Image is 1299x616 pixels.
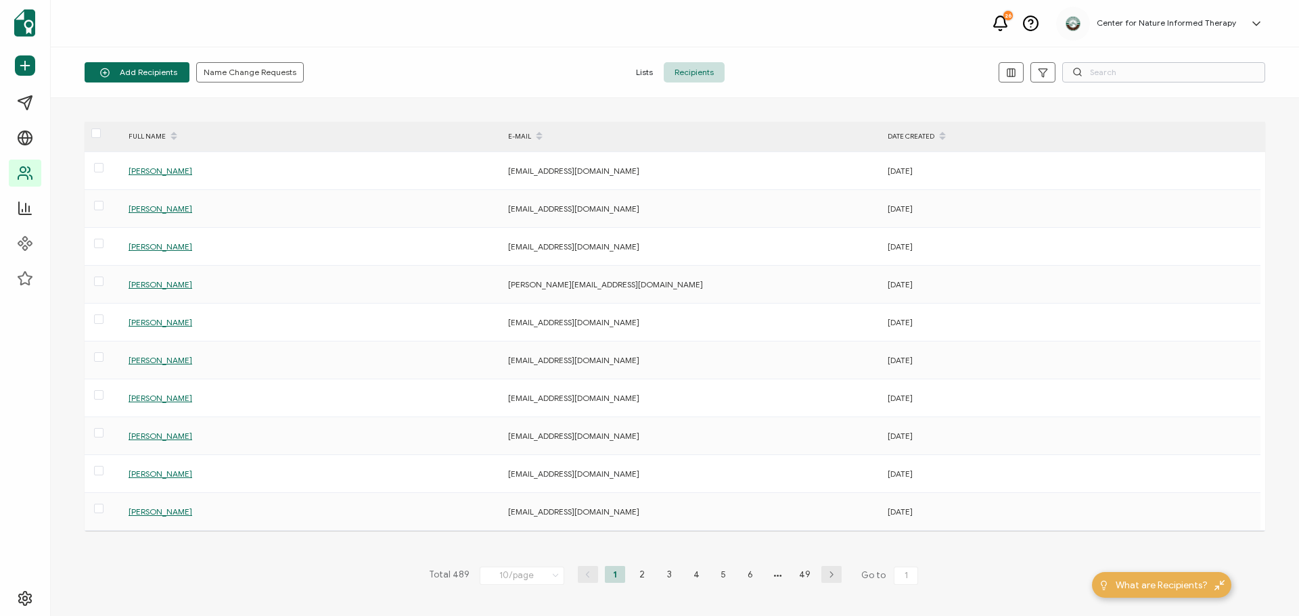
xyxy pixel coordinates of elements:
span: [EMAIL_ADDRESS][DOMAIN_NAME] [508,204,639,214]
input: Select [480,567,564,585]
li: 1 [605,566,625,583]
span: [PERSON_NAME] [129,317,192,327]
span: [DATE] [888,393,913,403]
span: [EMAIL_ADDRESS][DOMAIN_NAME] [508,431,639,441]
span: [EMAIL_ADDRESS][DOMAIN_NAME] [508,241,639,252]
span: What are Recipients? [1116,578,1208,592]
span: Recipients [664,62,725,82]
div: 26 [1003,11,1013,20]
li: 3 [659,566,679,583]
span: [DATE] [888,431,913,441]
div: DATE CREATED [881,125,1260,148]
span: [DATE] [888,317,913,327]
span: [EMAIL_ADDRESS][DOMAIN_NAME] [508,393,639,403]
input: Search [1062,62,1265,82]
span: [DATE] [888,355,913,365]
li: 49 [794,566,815,583]
span: [PERSON_NAME] [129,241,192,252]
span: [EMAIL_ADDRESS][DOMAIN_NAME] [508,355,639,365]
iframe: Chat Widget [1231,551,1299,616]
span: [DATE] [888,469,913,479]
button: Name Change Requests [196,62,304,82]
img: sertifier-logomark-colored.svg [14,9,35,37]
span: [EMAIL_ADDRESS][DOMAIN_NAME] [508,317,639,327]
li: 4 [686,566,706,583]
span: Total 489 [429,566,470,585]
div: E-MAIL [501,125,881,148]
span: [DATE] [888,279,913,289]
span: [PERSON_NAME] [129,506,192,517]
span: [PERSON_NAME] [129,279,192,289]
span: [PERSON_NAME] [129,393,192,403]
div: FULL NAME [122,125,501,148]
span: Lists [625,62,664,82]
span: [PERSON_NAME] [129,469,192,479]
span: [PERSON_NAME] [129,431,192,441]
span: [PERSON_NAME] [129,355,192,365]
img: minimize-icon.svg [1214,580,1225,590]
span: [PERSON_NAME][EMAIL_ADDRESS][DOMAIN_NAME] [508,279,703,289]
img: 2bfd0c6c-482e-4a92-b954-a4db64c5156e.png [1063,14,1083,34]
span: [EMAIL_ADDRESS][DOMAIN_NAME] [508,166,639,176]
li: 5 [713,566,733,583]
span: [EMAIL_ADDRESS][DOMAIN_NAME] [508,506,639,517]
span: [DATE] [888,506,913,517]
span: [DATE] [888,204,913,214]
span: [PERSON_NAME] [129,166,192,176]
span: Name Change Requests [204,68,296,76]
span: Go to [861,566,921,585]
span: [DATE] [888,166,913,176]
li: 6 [740,566,760,583]
li: 2 [632,566,652,583]
h5: Center for Nature Informed Therapy [1097,18,1236,28]
span: [PERSON_NAME] [129,204,192,214]
span: [DATE] [888,241,913,252]
span: [EMAIL_ADDRESS][DOMAIN_NAME] [508,469,639,479]
button: Add Recipients [85,62,189,82]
